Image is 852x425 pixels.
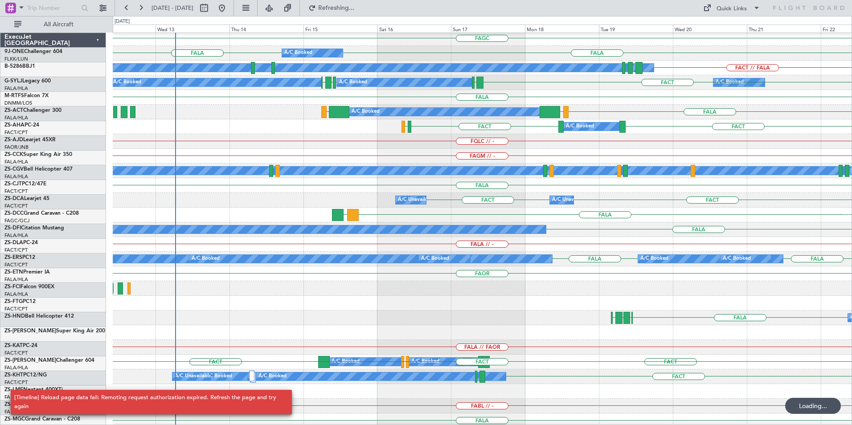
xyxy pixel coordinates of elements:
span: ZS-HND [4,314,25,319]
a: B-5286BBJ1 [4,64,35,69]
span: ZS-ACT [4,108,23,113]
div: A/C Unavailable [552,193,589,207]
div: Loading... [785,398,841,414]
span: ZS-ERS [4,255,22,260]
a: ZS-DCCGrand Caravan - C208 [4,211,79,216]
div: A/C Unavailable [398,193,435,207]
a: ZS-FTGPC12 [4,299,36,304]
div: Wed 13 [156,25,229,33]
div: Sat 16 [377,25,451,33]
span: ZS-DCA [4,196,24,201]
a: FACT/CPT [4,262,28,268]
div: A/C Booked [716,76,744,89]
span: ZS-DLA [4,240,23,245]
span: Refreshing... [318,5,355,11]
span: ZS-DFI [4,225,21,231]
span: All Aircraft [23,21,94,28]
div: A/C Booked [258,370,287,383]
a: FALA/HLA [4,291,28,298]
span: ZS-KHT [4,372,23,378]
a: ZS-ACTChallenger 300 [4,108,61,113]
span: ZS-AJD [4,137,23,143]
span: ZS-FTG [4,299,23,304]
div: Thu 14 [229,25,303,33]
a: FALA/HLA [4,232,28,239]
a: FALA/HLA [4,159,28,165]
span: M-RTFS [4,93,24,98]
span: ZS-ETN [4,270,23,275]
div: A/C Booked [566,120,594,133]
a: ZS-CGVBell Helicopter 407 [4,167,73,172]
a: ZS-DLAPC-24 [4,240,38,245]
a: ZS-DFICitation Mustang [4,225,64,231]
a: ZS-ERSPC12 [4,255,35,260]
a: FALA/HLA [4,173,28,180]
span: ZS-KAT [4,343,23,348]
div: A/C Booked [284,46,312,60]
div: Thu 21 [747,25,821,33]
a: DNMM/LOS [4,100,32,106]
span: ZS-DCC [4,211,24,216]
div: [Timeline] Reload page data fail: Remoting request authorization expired. Refresh the page and tr... [14,393,279,411]
div: Sun 17 [451,25,525,33]
div: A/C Booked [113,76,141,89]
div: A/C Booked [192,252,220,266]
span: B-5286 [4,64,22,69]
span: ZS-CCK [4,152,23,157]
a: FACT/CPT [4,247,28,253]
span: ZS-FCI [4,284,20,290]
a: FAGC/GCJ [4,217,29,224]
span: G-SYLJ [4,78,22,84]
a: 9J-ONEChallenger 604 [4,49,62,54]
a: FACT/CPT [4,306,28,312]
a: ZS-CCKSuper King Air 350 [4,152,72,157]
a: FACT/CPT [4,129,28,136]
div: A/C Booked [411,355,439,368]
div: Tue 19 [599,25,673,33]
a: FALA/HLA [4,114,28,121]
a: ZS-ETNPremier IA [4,270,50,275]
a: FALA/HLA [4,276,28,283]
span: 9J-ONE [4,49,24,54]
div: A/C Booked [352,105,380,119]
button: Refreshing... [304,1,358,15]
a: ZS-DCALearjet 45 [4,196,49,201]
a: ZS-AJDLearjet 45XR [4,137,56,143]
a: FACT/CPT [4,350,28,356]
div: A/C Booked [204,370,232,383]
a: ZS-HNDBell Helicopter 412 [4,314,74,319]
span: ZS-[PERSON_NAME] [4,358,56,363]
a: ZS-FCIFalcon 900EX [4,284,54,290]
div: A/C Unavailable [175,370,212,383]
span: ZS-CJT [4,181,22,187]
div: Quick Links [717,4,747,13]
a: FALA/HLA [4,364,28,371]
div: A/C Booked [339,76,367,89]
a: ZS-[PERSON_NAME]Challenger 604 [4,358,94,363]
span: ZS-[PERSON_NAME] [4,328,56,334]
div: Fri 15 [303,25,377,33]
span: ZS-CGV [4,167,24,172]
button: Quick Links [699,1,765,15]
div: Tue 12 [82,25,156,33]
div: A/C Booked [421,252,449,266]
a: ZS-KHTPC12/NG [4,372,47,378]
div: A/C Booked [723,252,751,266]
a: FACT/CPT [4,188,28,195]
a: FAOR/JNB [4,144,29,151]
a: FALA/HLA [4,85,28,92]
div: A/C Booked [332,355,360,368]
a: ZS-AHAPC-24 [4,123,39,128]
button: All Aircraft [10,17,97,32]
a: G-SYLJLegacy 600 [4,78,51,84]
input: Trip Number [27,1,78,15]
div: [DATE] [115,18,130,25]
div: Mon 18 [525,25,599,33]
a: FLKK/LUN [4,56,28,62]
a: FACT/CPT [4,203,28,209]
div: Wed 20 [673,25,747,33]
a: ZS-CJTPC12/47E [4,181,46,187]
a: ZS-KATPC-24 [4,343,37,348]
span: ZS-AHA [4,123,25,128]
span: [DATE] - [DATE] [152,4,193,12]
